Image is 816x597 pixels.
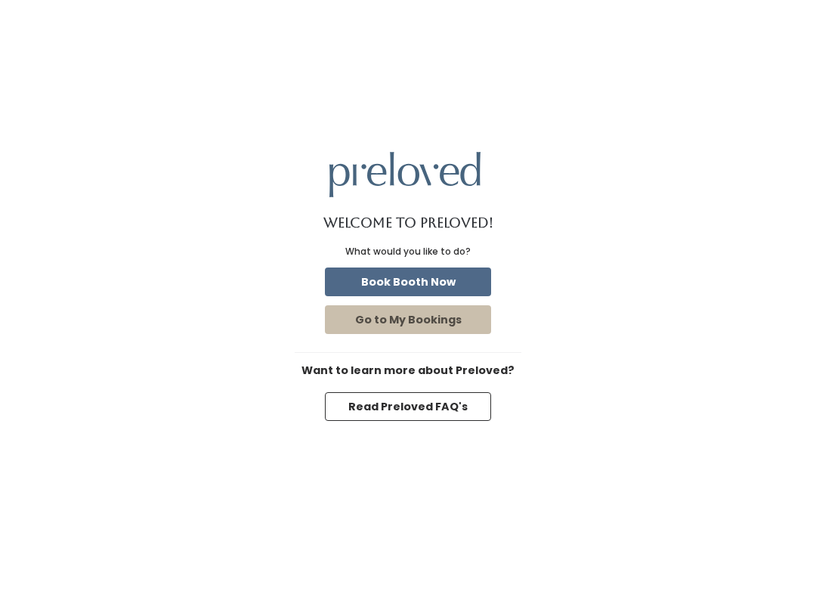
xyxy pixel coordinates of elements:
h6: Want to learn more about Preloved? [295,365,521,377]
button: Read Preloved FAQ's [325,392,491,421]
button: Go to My Bookings [325,305,491,334]
img: preloved logo [329,152,481,196]
button: Book Booth Now [325,268,491,296]
h1: Welcome to Preloved! [323,215,493,230]
a: Go to My Bookings [322,302,494,337]
div: What would you like to do? [345,245,471,258]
